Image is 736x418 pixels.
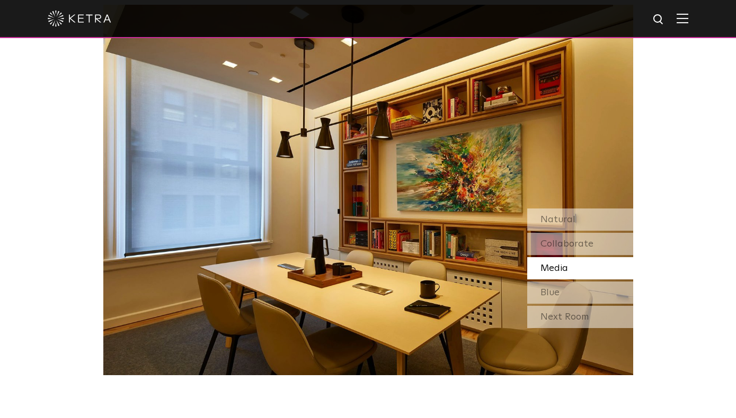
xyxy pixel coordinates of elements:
img: SS-Desktop-CEC-03 [103,5,633,375]
div: Next Room [527,306,633,328]
span: Blue [540,288,560,297]
span: Natural [540,215,575,224]
span: Media [540,263,568,273]
img: ketra-logo-2019-white [48,11,111,26]
img: Hamburger%20Nav.svg [677,13,688,23]
img: search icon [652,13,666,26]
span: Collaborate [540,239,593,249]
